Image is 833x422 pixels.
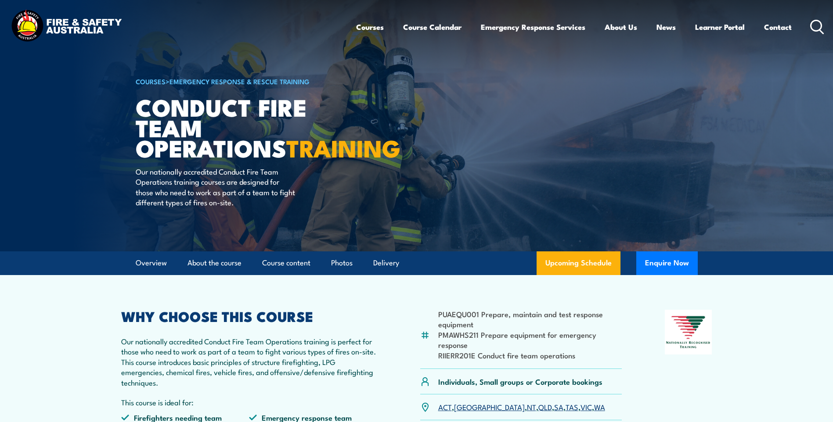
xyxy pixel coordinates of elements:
p: Our nationally accredited Conduct Fire Team Operations training courses are designed for those wh... [136,166,296,207]
a: Photos [331,251,353,275]
a: TAS [566,401,578,412]
h1: Conduct Fire Team Operations [136,97,353,158]
a: QLD [538,401,552,412]
p: This course is ideal for: [121,397,378,407]
img: Nationally Recognised Training logo. [665,310,712,354]
a: News [656,15,676,39]
a: VIC [581,401,592,412]
a: Overview [136,251,167,275]
h2: WHY CHOOSE THIS COURSE [121,310,378,322]
a: SA [554,401,563,412]
a: Learner Portal [695,15,745,39]
p: Individuals, Small groups or Corporate bookings [438,376,602,386]
p: Our nationally accredited Conduct Fire Team Operations training is perfect for those who need to ... [121,336,378,387]
a: Upcoming Schedule [537,251,620,275]
li: PUAEQU001 Prepare, maintain and test response equipment [438,309,622,329]
a: Course content [262,251,310,275]
a: WA [594,401,605,412]
a: About Us [605,15,637,39]
a: Emergency Response Services [481,15,585,39]
a: Contact [764,15,792,39]
button: Enquire Now [636,251,698,275]
a: Courses [356,15,384,39]
a: Course Calendar [403,15,462,39]
a: About the course [188,251,242,275]
a: [GEOGRAPHIC_DATA] [454,401,525,412]
p: , , , , , , , [438,402,605,412]
a: COURSES [136,76,166,86]
a: NT [527,401,536,412]
a: Delivery [373,251,399,275]
h6: > [136,76,353,86]
strong: TRAINING [286,129,400,165]
a: Emergency Response & Rescue Training [169,76,310,86]
li: RIIERR201E Conduct fire team operations [438,350,622,360]
a: ACT [438,401,452,412]
li: PMAWHS211 Prepare equipment for emergency response [438,329,622,350]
